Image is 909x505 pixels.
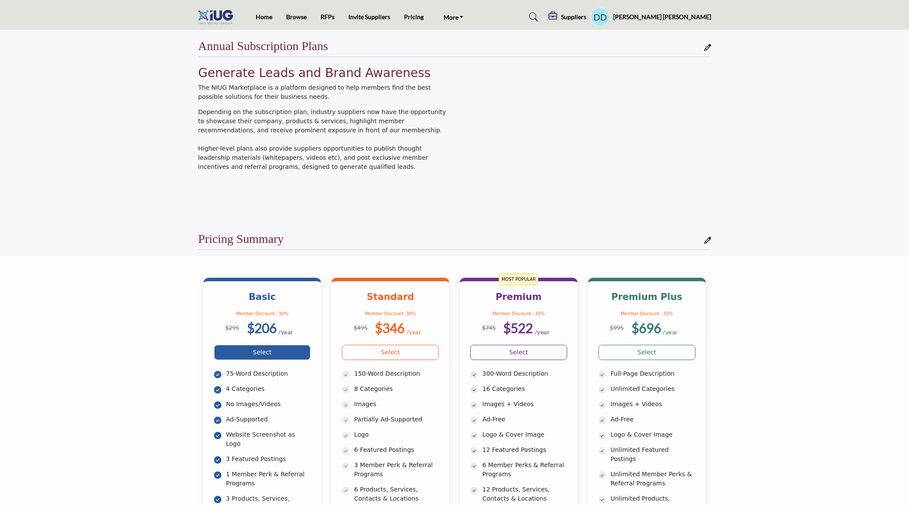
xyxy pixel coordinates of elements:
p: Logo & Cover Image [611,430,695,439]
p: Unlimited Featured Postings [611,445,695,464]
p: Unlimited Member Perks & Referral Programs [611,470,695,488]
span: Member Discount: 30% [365,311,416,316]
b: $696 [632,320,661,336]
sub: /year [663,328,678,336]
sub: /year [407,328,422,336]
p: Ad-Free [611,415,695,424]
span: Member Discount:: 30% [236,311,288,316]
sub: /year [535,328,550,336]
b: Premium [495,292,541,302]
sub: /year [278,328,294,336]
p: 12 Featured Postings [482,445,567,454]
sup: $995 [610,324,624,331]
b: Basic [249,292,276,302]
p: Images + Videos [611,400,695,409]
h2: Annual Subscription Plans [198,39,328,54]
p: Ad-Supported [226,415,311,424]
h5: [PERSON_NAME] [PERSON_NAME] [613,13,711,21]
span: Member Discount:: 30% [492,311,545,316]
a: Select [470,345,567,360]
p: 4 Categories [226,384,311,394]
p: Website Screenshot as Logo [226,430,311,448]
span: Member Discount:: 30% [621,311,673,316]
p: 3 Member Perk & Referral Programs [354,461,439,479]
p: 1 Member Perk & Referral Programs [226,470,311,488]
sup: $745 [482,324,496,331]
p: Images [354,400,439,409]
sup: $295 [225,324,239,331]
p: Partially Ad-Supported [354,415,439,424]
sup: $495 [354,324,368,331]
p: 6 Member Perks & Referral Programs [482,461,567,479]
img: Site Logo [198,10,237,24]
p: 6 Products, Services, Contacts & Locations [354,485,439,503]
a: Select [214,345,311,360]
div: Suppliers [548,12,586,22]
p: 12 Products, Services, Contacts & Locations [482,485,567,503]
p: Full-Page Description [611,369,695,378]
p: The NIUG Marketplace is a platform designed to help members find the best possible solutions for ... [198,83,450,101]
p: Ad-Free [482,415,567,424]
b: $206 [247,320,277,336]
p: Depending on the subscription plan, industry suppliers now have the opportunity to showcase their... [198,108,450,172]
p: No Images/Videos [226,400,311,409]
h2: Generate Leads and Brand Awareness [198,66,450,81]
p: Logo & Cover Image [482,430,567,439]
a: More [438,11,470,23]
span: MOST POPULAR [499,273,538,285]
a: Select [342,345,439,360]
p: Unlimited Categories [611,384,695,394]
h5: Suppliers [561,13,586,21]
b: Standard [367,292,414,302]
a: Pricing [404,13,424,20]
a: Search [521,10,544,24]
p: 8 Categories [354,384,439,394]
a: RFPs [321,13,334,20]
p: 16 Categories [482,384,567,394]
p: Images + Videos [482,400,567,409]
p: 6 Featured Postings [354,445,439,454]
a: Invite Suppliers [348,13,390,20]
a: Home [256,13,272,20]
p: Logo [354,430,439,439]
p: 150-Word Description [354,369,439,378]
p: 3 Featured Postings [226,454,311,464]
b: $346 [375,320,404,336]
h2: Pricing Summary [198,232,284,246]
button: Show hide supplier dropdown [591,7,610,27]
b: Premium Plus [611,292,682,302]
a: Browse [286,13,307,20]
b: $522 [503,320,533,336]
p: 75-Word Description [226,369,311,378]
p: 300-Word Description [482,369,567,378]
a: Select [598,345,695,360]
